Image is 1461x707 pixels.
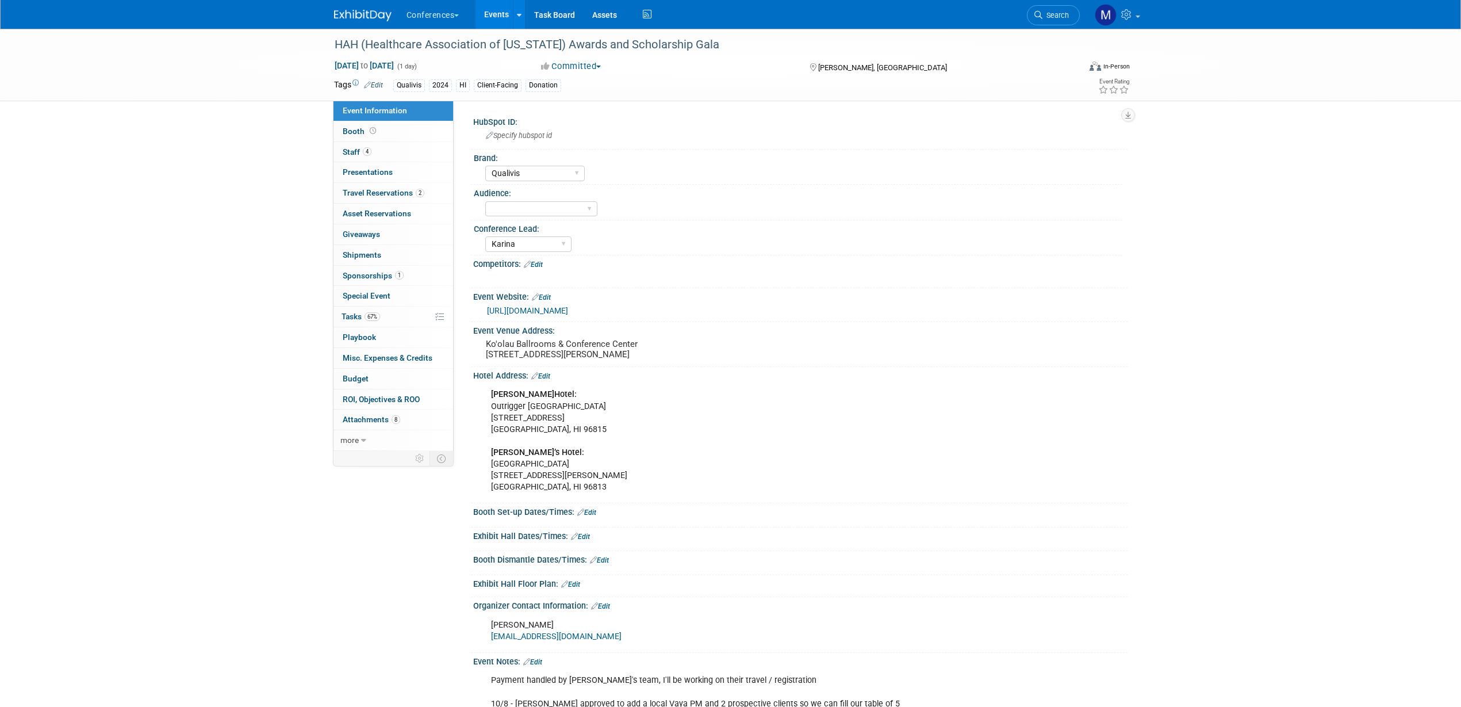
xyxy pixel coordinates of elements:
img: ExhibitDay [334,10,392,21]
div: Event Rating [1098,79,1129,85]
div: Brand: [474,150,1122,164]
a: Edit [532,293,551,301]
a: Booth [333,121,453,142]
a: Playbook [333,327,453,347]
span: Booth [343,127,378,136]
div: Client-Facing [474,79,521,91]
div: In-Person [1103,62,1130,71]
span: Giveaways [343,230,380,239]
span: Budget [343,374,369,383]
a: [EMAIL_ADDRESS][DOMAIN_NAME] [491,632,622,641]
div: Event Venue Address: [473,322,1128,337]
span: Booth not reserved yet [367,127,378,135]
b: [PERSON_NAME]’s Hotel: [491,448,584,457]
pre: Ko'olau Ballrooms & Conference Center [STREET_ADDRESS][PERSON_NAME] [486,339,733,360]
span: [PERSON_NAME], [GEOGRAPHIC_DATA] [818,63,947,72]
span: 2 [416,189,424,197]
img: Marygrace LeGros [1095,4,1117,26]
span: ROI, Objectives & ROO [343,395,420,404]
img: Format-Inperson.png [1090,62,1101,71]
div: Event Website: [473,288,1128,303]
a: more [333,430,453,450]
span: Special Event [343,291,390,300]
div: Booth Set-up Dates/Times: [473,503,1128,518]
a: Giveaways [333,224,453,244]
div: HubSpot ID: [473,113,1128,128]
span: Specify hubspot id [486,131,552,140]
span: more [340,435,359,445]
a: Edit [571,533,590,541]
a: Edit [531,372,550,380]
a: Shipments [333,245,453,265]
span: 67% [365,312,380,321]
a: Misc. Expenses & Credits [333,348,453,368]
a: Attachments8 [333,410,453,430]
td: Personalize Event Tab Strip [410,451,430,466]
span: Attachments [343,415,400,424]
a: Staff4 [333,142,453,162]
a: [URL][DOMAIN_NAME] [487,306,568,315]
div: Conference Lead: [474,220,1122,235]
div: Exhibit Hall Dates/Times: [473,528,1128,542]
span: 8 [392,415,400,424]
span: Search [1042,11,1069,20]
span: Sponsorships [343,271,404,280]
a: Event Information [333,101,453,121]
b: [PERSON_NAME] [491,389,554,399]
div: Exhibit Hall Floor Plan: [473,575,1128,590]
div: HI [456,79,470,91]
span: Asset Reservations [343,209,411,218]
a: Edit [364,81,383,89]
a: Edit [591,602,610,610]
span: Event Information [343,106,407,115]
span: to [359,61,370,70]
div: [PERSON_NAME] [483,614,1001,648]
div: HAH (Healthcare Association of [US_STATE]) Awards and Scholarship Gala [331,35,1063,55]
a: Edit [523,658,542,666]
span: Presentations [343,167,393,177]
span: Shipments [343,250,381,259]
span: (1 day) [396,63,417,70]
a: Sponsorships1 [333,266,453,286]
div: Organizer Contact Information: [473,597,1128,612]
a: Travel Reservations2 [333,183,453,203]
span: 4 [363,147,371,156]
div: Outrigger [GEOGRAPHIC_DATA] [STREET_ADDRESS] [GEOGRAPHIC_DATA], HI 96815 [GEOGRAPHIC_DATA] [STREE... [483,383,1001,499]
a: Edit [524,261,543,269]
span: Tasks [342,312,380,321]
a: Search [1027,5,1080,25]
a: Edit [577,509,596,517]
div: Competitors: [473,255,1128,270]
a: ROI, Objectives & ROO [333,389,453,410]
a: Edit [561,580,580,588]
button: Committed [537,60,605,72]
div: Audience: [474,185,1122,199]
div: Qualivis [393,79,425,91]
a: Budget [333,369,453,389]
div: Donation [526,79,561,91]
span: Playbook [343,333,376,342]
span: [DATE] [DATE] [334,60,394,71]
div: Event Notes: [473,653,1128,668]
td: Toggle Event Tabs [430,451,453,466]
b: Hotel: [554,389,577,399]
a: Edit [590,556,609,564]
a: Tasks67% [333,307,453,327]
div: Event Format [1012,60,1130,77]
span: Staff [343,147,371,156]
div: Hotel Address: [473,367,1128,382]
span: 1 [395,271,404,280]
td: Tags [334,79,383,92]
span: Misc. Expenses & Credits [343,353,432,362]
span: Travel Reservations [343,188,424,197]
div: 2024 [429,79,452,91]
a: Asset Reservations [333,204,453,224]
div: Booth Dismantle Dates/Times: [473,551,1128,566]
a: Special Event [333,286,453,306]
a: Presentations [333,162,453,182]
